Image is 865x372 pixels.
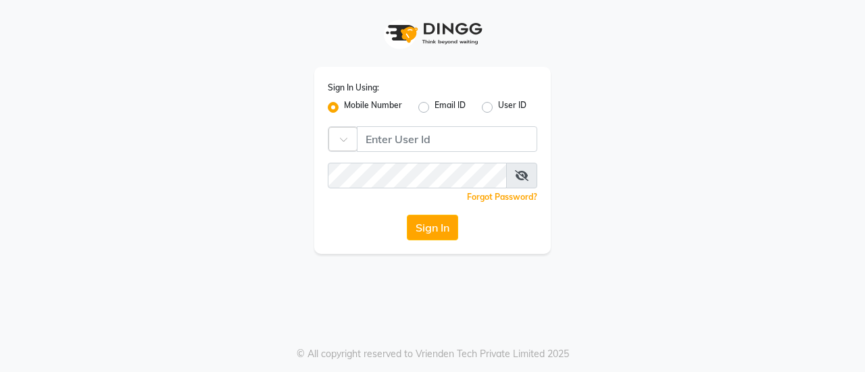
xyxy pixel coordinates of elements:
a: Forgot Password? [467,192,537,202]
label: Sign In Using: [328,82,379,94]
input: Username [357,126,537,152]
img: logo1.svg [378,14,487,53]
label: Email ID [435,99,466,115]
input: Username [328,163,507,188]
button: Sign In [407,215,458,240]
label: User ID [498,99,526,115]
label: Mobile Number [344,99,402,115]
